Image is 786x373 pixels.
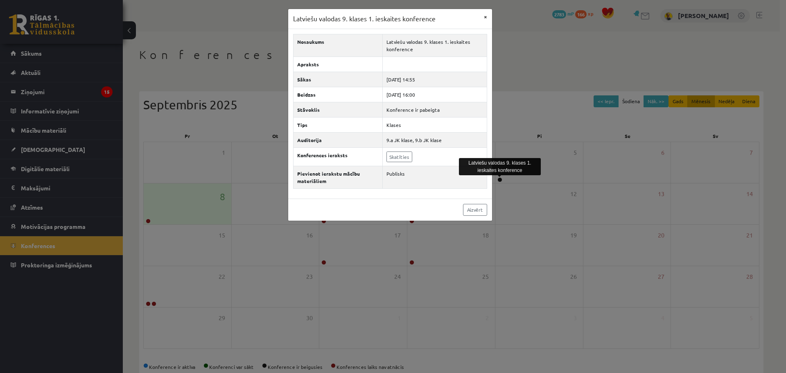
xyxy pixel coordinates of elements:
button: × [479,9,492,25]
th: Tips [293,117,382,132]
th: Auditorija [293,132,382,147]
th: Konferences ieraksts [293,147,382,166]
h3: Latviešu valodas 9. klases 1. ieskaites konference [293,14,436,24]
td: Publisks [382,166,487,188]
th: Sākas [293,72,382,87]
th: Stāvoklis [293,102,382,117]
td: [DATE] 16:00 [382,87,487,102]
td: [DATE] 14:55 [382,72,487,87]
th: Nosaukums [293,34,382,57]
a: Skatīties [386,151,412,162]
th: Beidzas [293,87,382,102]
td: Konference ir pabeigta [382,102,487,117]
td: 9.a JK klase, 9.b JK klase [382,132,487,147]
a: Aizvērt [463,204,487,216]
td: Klases [382,117,487,132]
th: Pievienot ierakstu mācību materiāliem [293,166,382,188]
th: Apraksts [293,57,382,72]
div: Latviešu valodas 9. klases 1. ieskaites konference [459,158,541,175]
td: Latviešu valodas 9. klases 1. ieskaites konference [382,34,487,57]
